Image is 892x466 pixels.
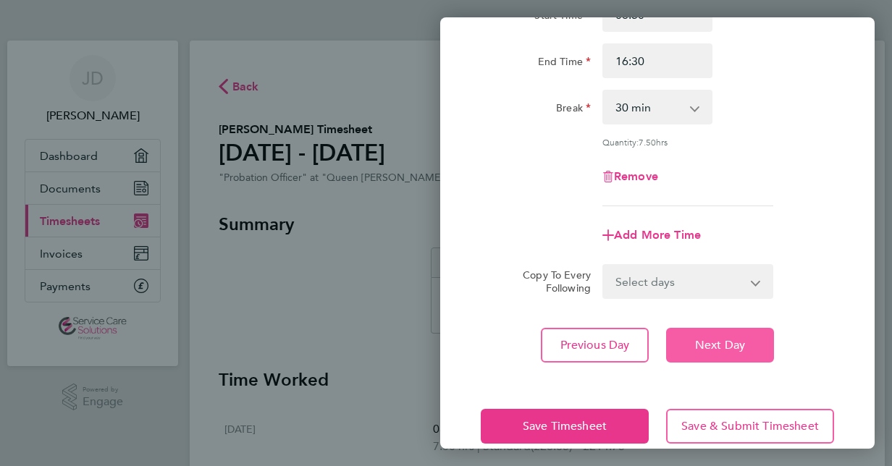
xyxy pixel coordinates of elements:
[695,338,745,352] span: Next Day
[614,228,701,242] span: Add More Time
[560,338,630,352] span: Previous Day
[639,136,656,148] span: 7.50
[602,136,773,148] div: Quantity: hrs
[481,409,649,444] button: Save Timesheet
[666,328,774,363] button: Next Day
[541,328,649,363] button: Previous Day
[666,409,834,444] button: Save & Submit Timesheet
[602,43,712,78] input: E.g. 18:00
[534,9,591,26] label: Start Time
[523,419,607,433] span: Save Timesheet
[556,101,591,119] label: Break
[602,171,658,182] button: Remove
[511,268,591,295] label: Copy To Every Following
[614,169,658,183] span: Remove
[681,419,819,433] span: Save & Submit Timesheet
[538,55,591,72] label: End Time
[602,229,701,241] button: Add More Time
